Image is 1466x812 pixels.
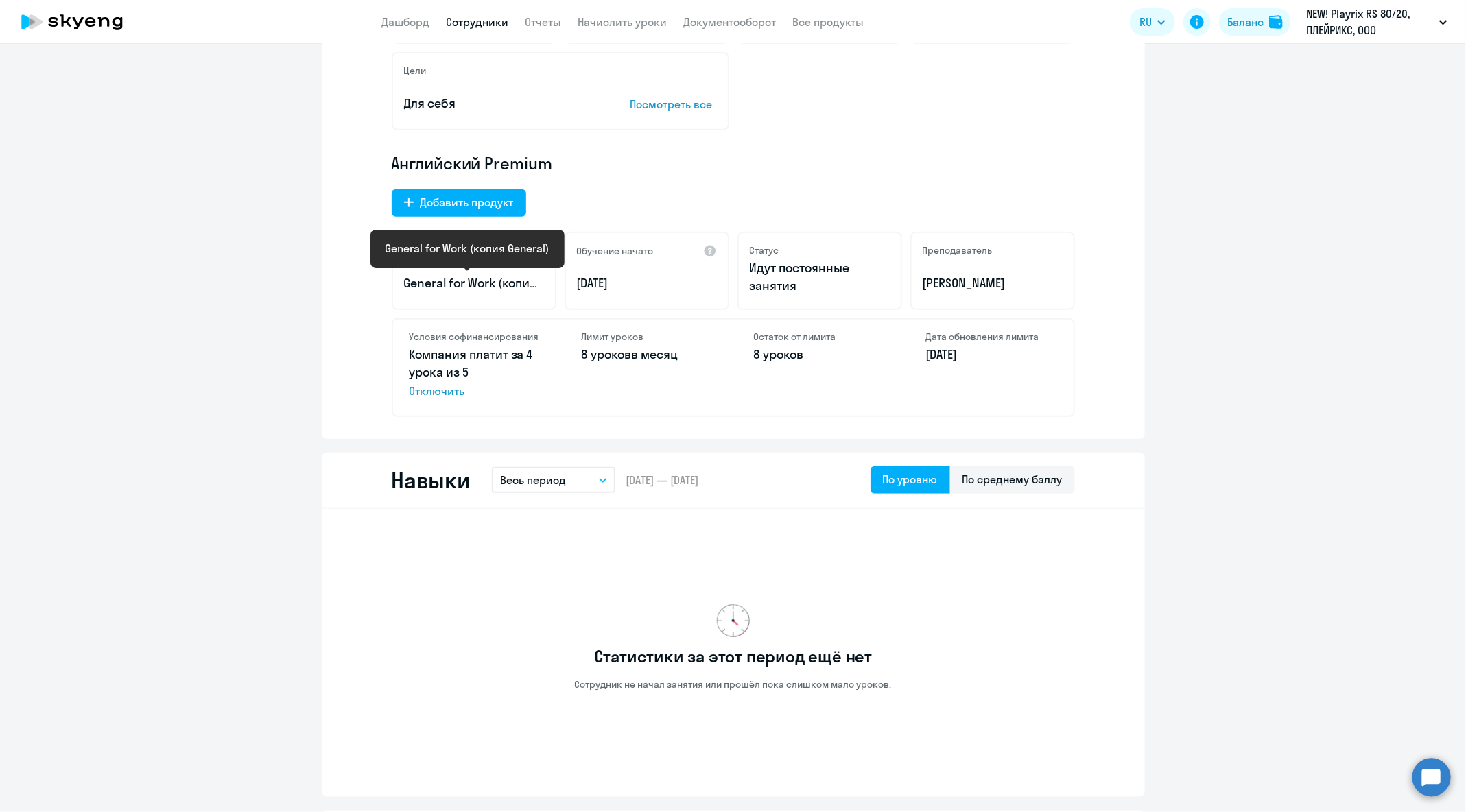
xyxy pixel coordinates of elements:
p: General for Work (копия General) [404,274,544,292]
div: По уровню [883,471,938,488]
h3: Статистики за этот период ещё нет [594,645,872,667]
p: Для себя [404,95,588,112]
span: [DATE] — [DATE] [626,473,699,488]
p: [DATE] [926,346,1057,363]
h4: Дата обновления лимита [926,331,1057,343]
span: Английский Premium [392,152,552,174]
p: Посмотреть все [630,96,717,112]
div: Добавить продукт [421,194,514,211]
p: Весь период [500,472,566,488]
h5: Обучение начато [577,245,654,257]
span: RU [1139,14,1152,30]
button: Добавить продукт [392,189,526,217]
h5: Цели [404,64,427,77]
a: Начислить уроки [578,15,667,29]
h5: Статус [750,244,779,256]
p: Идут постоянные занятия [750,259,890,295]
div: Баланс [1227,14,1264,30]
img: no-data [717,604,750,637]
p: в месяц [582,346,713,363]
span: Отключить [410,383,541,399]
div: General for Work (копия General) [386,240,549,256]
a: Все продукты [793,15,864,29]
a: Дашборд [382,15,430,29]
p: [DATE] [577,274,717,292]
h4: Остаток от лимита [754,331,885,343]
img: balance [1269,15,1283,29]
a: Документооборот [684,15,777,29]
p: Компания платит за 4 урока из 5 [410,346,541,399]
a: Сотрудники [447,15,509,29]
h4: Условия софинансирования [410,331,541,343]
button: NEW! Playrix RS 80/20, ПЛЕЙРИКС, ООО [1299,5,1454,38]
span: 8 уроков [754,346,804,362]
h4: Лимит уроков [582,331,713,343]
span: 8 уроков [582,346,632,362]
button: Весь период [492,467,615,493]
div: По среднему баллу [962,471,1063,488]
button: RU [1130,8,1175,36]
p: NEW! Playrix RS 80/20, ПЛЕЙРИКС, ООО [1306,5,1434,38]
p: [PERSON_NAME] [923,274,1063,292]
button: Балансbalance [1219,8,1291,36]
h5: Преподаватель [923,244,993,256]
h2: Навыки [392,466,470,494]
a: Отчеты [525,15,562,29]
p: Сотрудник не начал занятия или прошёл пока слишком мало уроков. [575,678,892,691]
